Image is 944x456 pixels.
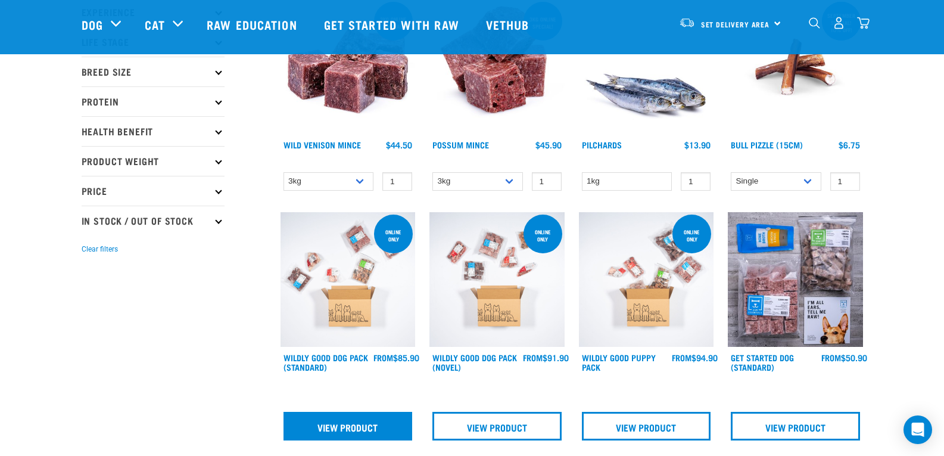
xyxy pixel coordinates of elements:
input: 1 [681,172,711,191]
a: Bull Pizzle (15cm) [731,142,803,147]
a: View Product [432,412,562,441]
div: $50.90 [821,353,867,362]
a: Raw Education [195,1,311,48]
span: FROM [373,355,393,359]
div: Online Only [524,223,562,248]
img: home-icon-1@2x.png [809,17,820,29]
span: FROM [821,355,841,359]
div: Open Intercom Messenger [904,415,932,444]
img: Puppy 0 2sec [579,212,714,348]
div: $94.90 [672,353,718,362]
a: Wildly Good Puppy Pack [582,355,656,369]
input: 1 [830,172,860,191]
p: Product Weight [82,146,225,176]
img: Dog Novel 0 2sec [429,212,565,348]
button: Clear filters [82,244,118,255]
a: Possum Mince [432,142,489,147]
div: $44.50 [386,140,412,150]
a: View Product [731,412,860,441]
div: $45.90 [535,140,562,150]
a: Get Started Dog (Standard) [731,355,794,369]
a: Get started with Raw [312,1,474,48]
a: Wild Venison Mince [283,142,361,147]
span: Set Delivery Area [701,22,770,26]
div: $85.90 [373,353,419,362]
a: Wildly Good Dog Pack (Novel) [432,355,517,369]
img: Dog 0 2sec [281,212,416,348]
img: NSP Dog Standard Update [728,212,863,348]
p: Health Benefit [82,116,225,146]
div: Online Only [374,223,413,248]
div: Online Only [672,223,711,248]
a: Vethub [474,1,544,48]
img: van-moving.png [679,17,695,28]
a: Dog [82,15,103,33]
a: View Product [582,412,711,441]
a: Wildly Good Dog Pack (Standard) [283,355,368,369]
div: $91.90 [523,353,569,362]
img: home-icon@2x.png [857,17,870,29]
p: In Stock / Out Of Stock [82,206,225,235]
p: Price [82,176,225,206]
input: 1 [382,172,412,191]
div: $13.90 [684,140,711,150]
span: FROM [672,355,691,359]
p: Protein [82,86,225,116]
input: 1 [532,172,562,191]
p: Breed Size [82,57,225,86]
div: $6.75 [839,140,860,150]
a: Pilchards [582,142,622,147]
a: View Product [283,412,413,441]
a: Cat [145,15,165,33]
img: user.png [833,17,845,29]
span: FROM [523,355,543,359]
